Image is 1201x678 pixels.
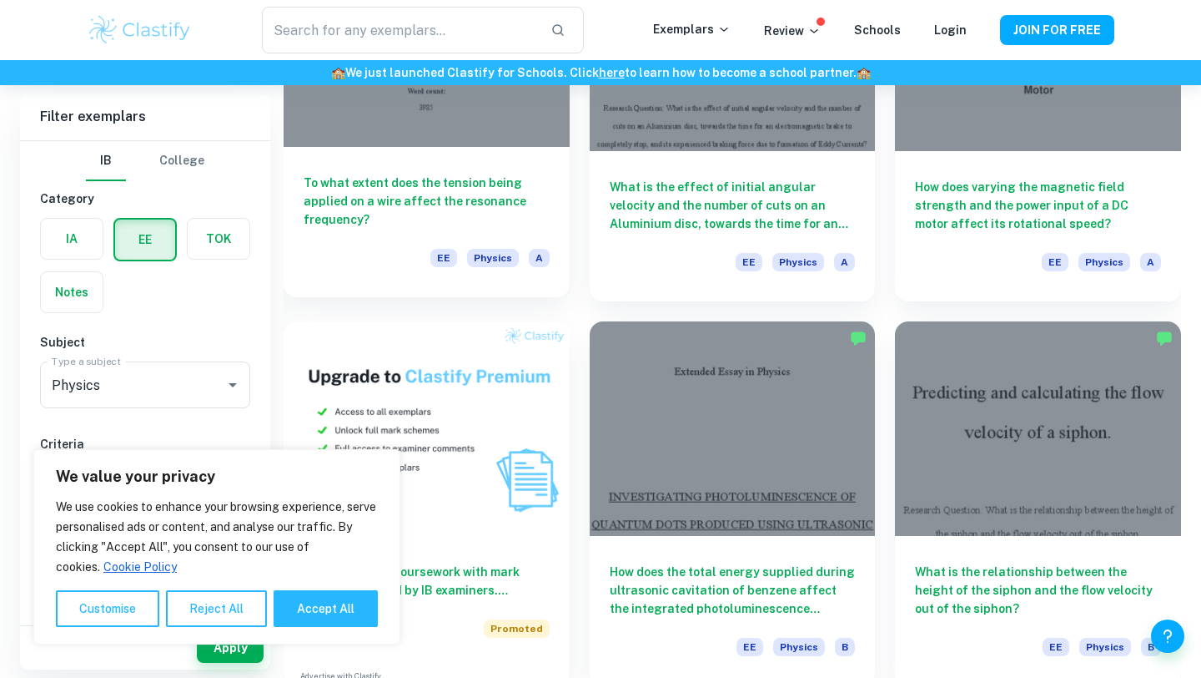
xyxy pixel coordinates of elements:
button: Accept All [274,590,378,627]
span: B [835,638,855,656]
button: Help and Feedback [1151,620,1184,653]
img: Thumbnail [284,321,570,536]
span: Physics [773,638,825,656]
button: TOK [188,219,249,259]
span: Physics [467,249,519,267]
button: JOIN FOR FREE [1000,15,1114,45]
h6: Filter exemplars [20,94,270,140]
span: Physics [1079,638,1131,656]
span: B [1141,638,1161,656]
p: We value your privacy [56,467,378,487]
h6: We just launched Clastify for Schools. Click to learn how to become a school partner. [3,63,1198,82]
button: Notes [41,272,103,312]
span: 🏫 [331,66,345,79]
h6: How does the total energy supplied during ultrasonic cavitation of benzene affect the integrated ... [610,563,856,618]
a: here [599,66,625,79]
h6: To what extent does the tension being applied on a wire affect the resonance frequency? [304,174,550,229]
p: Exemplars [653,20,731,38]
button: Apply [197,633,264,663]
span: Promoted [484,620,550,638]
button: Open [221,373,244,397]
img: Marked [1156,330,1173,347]
button: Customise [56,590,159,627]
div: We value your privacy [33,449,400,645]
a: Cookie Policy [103,559,178,574]
button: IA [41,219,103,259]
label: Type a subject [52,354,121,368]
span: EE [1042,253,1068,271]
button: EE [115,220,175,260]
span: 🏫 [857,66,871,79]
input: Search for any exemplars... [262,7,537,53]
h6: Criteria [40,435,250,453]
span: EE [736,253,762,271]
span: A [834,253,855,271]
span: EE [1043,638,1069,656]
span: A [1140,253,1161,271]
div: Filter type choice [86,141,204,181]
p: Review [764,22,821,40]
img: Marked [850,330,867,347]
button: Reject All [166,590,267,627]
img: Clastify logo [87,13,193,47]
button: College [159,141,204,181]
a: Login [934,23,967,37]
span: A [529,249,550,267]
button: IB [86,141,126,181]
h6: What is the effect of initial angular velocity and the number of cuts on an Aluminium disc, towar... [610,178,856,233]
span: Physics [772,253,824,271]
a: Schools [854,23,901,37]
h6: How does varying the magnetic field strength and the power input of a DC motor affect its rotatio... [915,178,1161,233]
h6: Category [40,190,250,208]
h6: Subject [40,333,250,352]
p: We use cookies to enhance your browsing experience, serve personalised ads or content, and analys... [56,497,378,577]
span: EE [736,638,763,656]
span: EE [430,249,457,267]
h6: What is the relationship between the height of the siphon and the flow velocity out of the siphon? [915,563,1161,618]
h6: Fast track your coursework with mark schemes created by IB examiners. Upgrade now [304,563,550,600]
span: Physics [1078,253,1130,271]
